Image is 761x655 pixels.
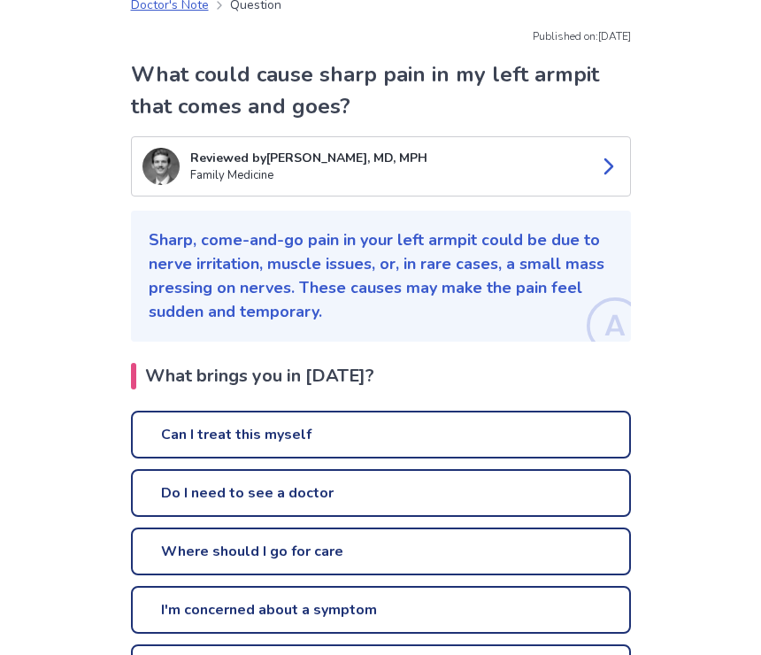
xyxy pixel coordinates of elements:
[131,469,631,517] a: Do I need to see a doctor
[142,148,180,185] img: Garrett Kneese
[131,28,631,44] p: Published on: [DATE]
[190,167,584,185] p: Family Medicine
[190,149,584,167] p: Reviewed by [PERSON_NAME], MD, MPH
[131,411,631,458] a: Can I treat this myself
[131,136,631,196] a: Garrett KneeseReviewed by[PERSON_NAME], MD, MPHFamily Medicine
[131,528,631,575] a: Where should I go for care
[131,586,631,634] a: I'm concerned about a symptom
[149,228,613,324] p: Sharp, come-and-go pain in your left armpit could be due to nerve irritation, muscle issues, or, ...
[131,58,631,122] h1: What could cause sharp pain in my left armpit that comes and goes?
[131,363,631,389] h2: What brings you in [DATE]?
